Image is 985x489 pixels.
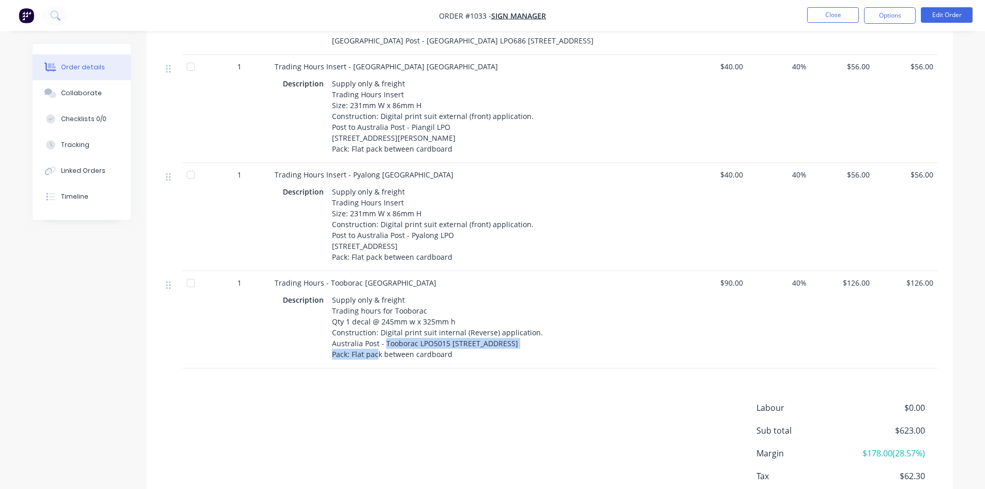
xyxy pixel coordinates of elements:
[61,114,107,124] div: Checklists 0/0
[33,158,131,184] button: Linked Orders
[878,169,933,180] span: $56.00
[439,11,491,21] span: Order #1033 -
[19,8,34,23] img: Factory
[688,169,744,180] span: $40.00
[33,132,131,158] button: Tracking
[61,192,88,201] div: Timeline
[275,62,498,71] span: Trading Hours Insert - [GEOGRAPHIC_DATA] [GEOGRAPHIC_DATA]
[328,292,547,362] div: Supply only & freight Trading hours for Tooborac Qty 1 decal @ 245mm w x 325mm h Construction: Di...
[491,11,546,21] a: Sign Manager
[328,184,538,264] div: Supply only & freight Trading Hours Insert Size: 231mm W x 86mm H Construction: Digital print sui...
[807,7,859,23] button: Close
[848,402,925,414] span: $0.00
[688,277,744,288] span: $90.00
[878,61,933,72] span: $56.00
[275,278,436,288] span: Trading Hours - Tooborac [GEOGRAPHIC_DATA]
[33,184,131,210] button: Timeline
[815,61,870,72] span: $56.00
[815,169,870,180] span: $56.00
[33,106,131,132] button: Checklists 0/0
[921,7,973,23] button: Edit Order
[756,447,848,460] span: Margin
[61,63,105,72] div: Order details
[756,470,848,482] span: Tax
[33,80,131,106] button: Collaborate
[848,424,925,437] span: $623.00
[237,169,241,180] span: 1
[283,76,328,91] div: Description
[61,88,102,98] div: Collaborate
[751,61,807,72] span: 40%
[756,424,848,437] span: Sub total
[688,61,744,72] span: $40.00
[751,277,807,288] span: 40%
[878,277,933,288] span: $126.00
[275,170,453,180] span: Trading Hours Insert - Pyalong [GEOGRAPHIC_DATA]
[61,140,89,150] div: Tracking
[61,166,105,175] div: Linked Orders
[751,169,807,180] span: 40%
[848,470,925,482] span: $62.30
[864,7,916,24] button: Options
[33,54,131,80] button: Order details
[283,184,328,199] div: Description
[815,277,870,288] span: $126.00
[237,277,241,288] span: 1
[283,292,328,307] div: Description
[848,447,925,460] span: $178.00 ( 28.57 %)
[328,76,538,156] div: Supply only & freight Trading Hours Insert Size: 231mm W x 86mm H Construction: Digital print sui...
[237,61,241,72] span: 1
[756,402,848,414] span: Labour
